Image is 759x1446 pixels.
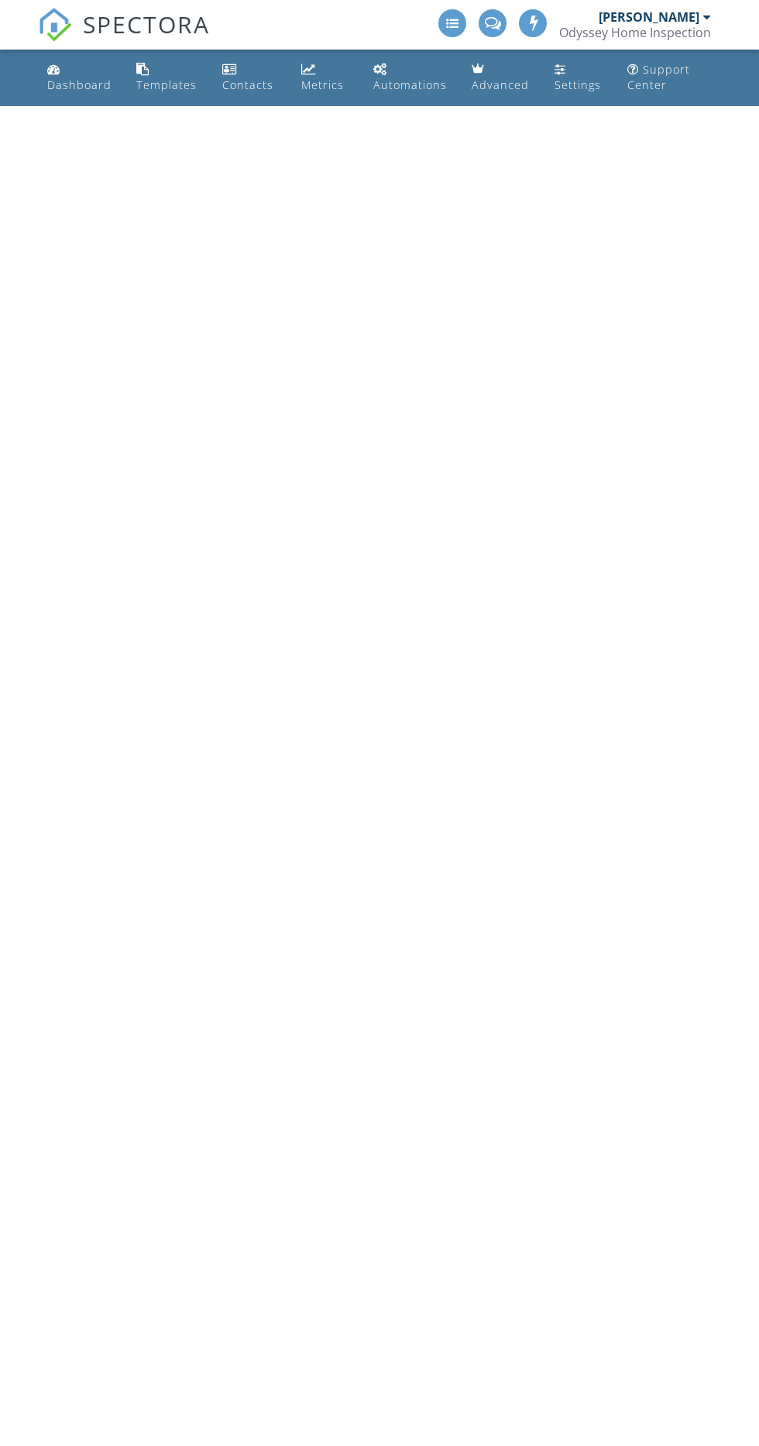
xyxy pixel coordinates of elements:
[38,8,72,42] img: The Best Home Inspection Software - Spectora
[465,56,536,100] a: Advanced
[367,56,453,100] a: Automations (Advanced)
[599,9,699,25] div: [PERSON_NAME]
[47,77,112,92] div: Dashboard
[136,77,197,92] div: Templates
[548,56,609,100] a: Settings
[373,77,447,92] div: Automations
[41,56,118,100] a: Dashboard
[555,77,601,92] div: Settings
[222,77,273,92] div: Contacts
[472,77,529,92] div: Advanced
[38,21,210,53] a: SPECTORA
[83,8,210,40] span: SPECTORA
[130,56,204,100] a: Templates
[627,62,690,92] div: Support Center
[301,77,344,92] div: Metrics
[295,56,355,100] a: Metrics
[621,56,718,100] a: Support Center
[559,25,711,40] div: Odyssey Home Inspection
[216,56,283,100] a: Contacts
